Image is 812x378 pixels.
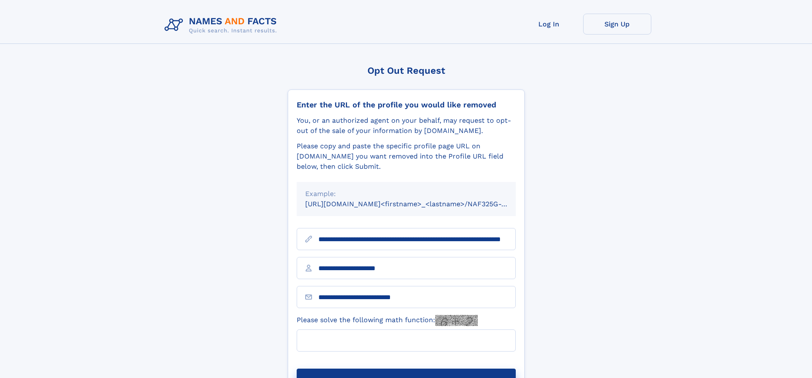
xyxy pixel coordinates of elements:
div: You, or an authorized agent on your behalf, may request to opt-out of the sale of your informatio... [297,115,516,136]
div: Example: [305,189,507,199]
div: Enter the URL of the profile you would like removed [297,100,516,110]
small: [URL][DOMAIN_NAME]<firstname>_<lastname>/NAF325G-xxxxxxxx [305,200,532,208]
a: Log In [515,14,583,35]
a: Sign Up [583,14,651,35]
img: Logo Names and Facts [161,14,284,37]
label: Please solve the following math function: [297,315,478,326]
div: Opt Out Request [288,65,525,76]
div: Please copy and paste the specific profile page URL on [DOMAIN_NAME] you want removed into the Pr... [297,141,516,172]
